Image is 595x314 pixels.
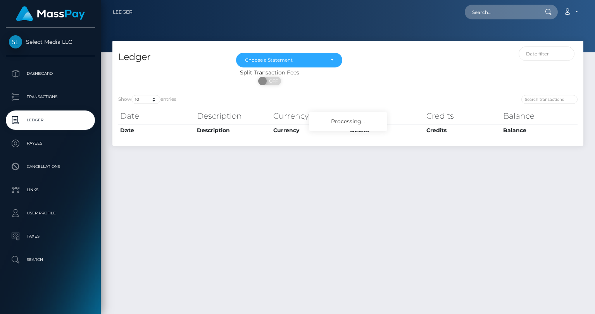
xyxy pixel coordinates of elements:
[424,124,501,136] th: Credits
[9,91,92,103] p: Transactions
[9,254,92,266] p: Search
[6,180,95,200] a: Links
[6,204,95,223] a: User Profile
[519,47,574,61] input: Date filter
[271,108,348,124] th: Currency
[6,38,95,45] span: Select Media LLC
[195,124,272,136] th: Description
[271,124,348,136] th: Currency
[9,68,92,79] p: Dashboard
[6,227,95,246] a: Taxes
[131,95,160,104] select: Showentries
[6,64,95,83] a: Dashboard
[118,95,176,104] label: Show entries
[9,114,92,126] p: Ledger
[6,87,95,107] a: Transactions
[309,112,387,131] div: Processing...
[521,95,578,104] input: Search transactions
[501,124,578,136] th: Balance
[112,69,426,77] div: Split Transaction Fees
[424,108,501,124] th: Credits
[9,231,92,242] p: Taxes
[6,250,95,269] a: Search
[9,35,22,48] img: Select Media LLC
[195,108,272,124] th: Description
[6,134,95,153] a: Payees
[6,157,95,176] a: Cancellations
[9,184,92,196] p: Links
[262,77,282,85] span: OFF
[465,5,538,19] input: Search...
[245,57,324,63] div: Choose a Statement
[118,50,224,64] h4: Ledger
[501,108,578,124] th: Balance
[9,207,92,219] p: User Profile
[118,108,195,124] th: Date
[348,108,425,124] th: Debits
[113,4,133,20] a: Ledger
[9,161,92,173] p: Cancellations
[6,110,95,130] a: Ledger
[236,53,342,67] button: Choose a Statement
[16,6,85,21] img: MassPay Logo
[118,124,195,136] th: Date
[9,138,92,149] p: Payees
